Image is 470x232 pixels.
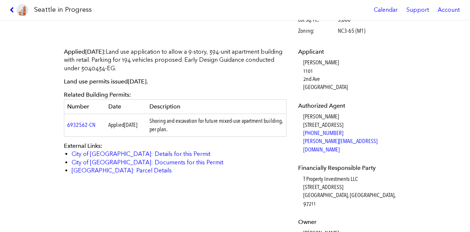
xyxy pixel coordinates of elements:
dt: Authorized Agent [298,102,404,110]
span: NC3-65 (M1) [338,27,365,35]
p: Land use permits issued . [64,78,286,86]
a: [GEOGRAPHIC_DATA]: Parcel Details [72,167,172,174]
span: [DATE] [124,121,137,128]
span: Lot Sq. Ft.: [298,16,337,24]
a: 6932562-CN [67,121,95,128]
span: [DATE] [128,78,147,85]
a: [PHONE_NUMBER] [303,129,343,136]
p: Land use application to allow a 9-story, 394-unit apartment building with retail. Parking for 194... [64,48,286,72]
dd: [PERSON_NAME] [STREET_ADDRESS] [303,113,404,154]
th: Number [64,99,105,114]
dt: Owner [298,218,404,226]
span: 3,600 [338,16,351,24]
dd: T Property Investments LLC [STREET_ADDRESS] [GEOGRAPHIC_DATA], [GEOGRAPHIC_DATA], 97211 [303,175,404,208]
th: Description [147,99,286,114]
span: Applied : [64,48,106,55]
a: [PERSON_NAME][EMAIL_ADDRESS][DOMAIN_NAME] [303,138,377,153]
a: City of [GEOGRAPHIC_DATA]: Documents for this Permit [72,159,223,166]
span: [DATE] [85,48,104,55]
h1: Seattle in Progress [34,5,92,14]
td: Applied [105,114,147,137]
span: External Links: [64,142,102,149]
img: favicon-96x96.png [17,4,28,16]
dt: Financially Responsible Party [298,164,404,172]
dd: [PERSON_NAME] 1101 2nd Ave [GEOGRAPHIC_DATA] [303,58,404,92]
td: Shoring and excavation for future mixed-use apartment building, per plan. [147,114,286,137]
span: Related Building Permits: [64,91,131,98]
a: City of [GEOGRAPHIC_DATA]: Details for this Permit [72,150,210,157]
span: Zoning: [298,27,337,35]
th: Date [105,99,147,114]
dt: Applicant [298,48,404,56]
